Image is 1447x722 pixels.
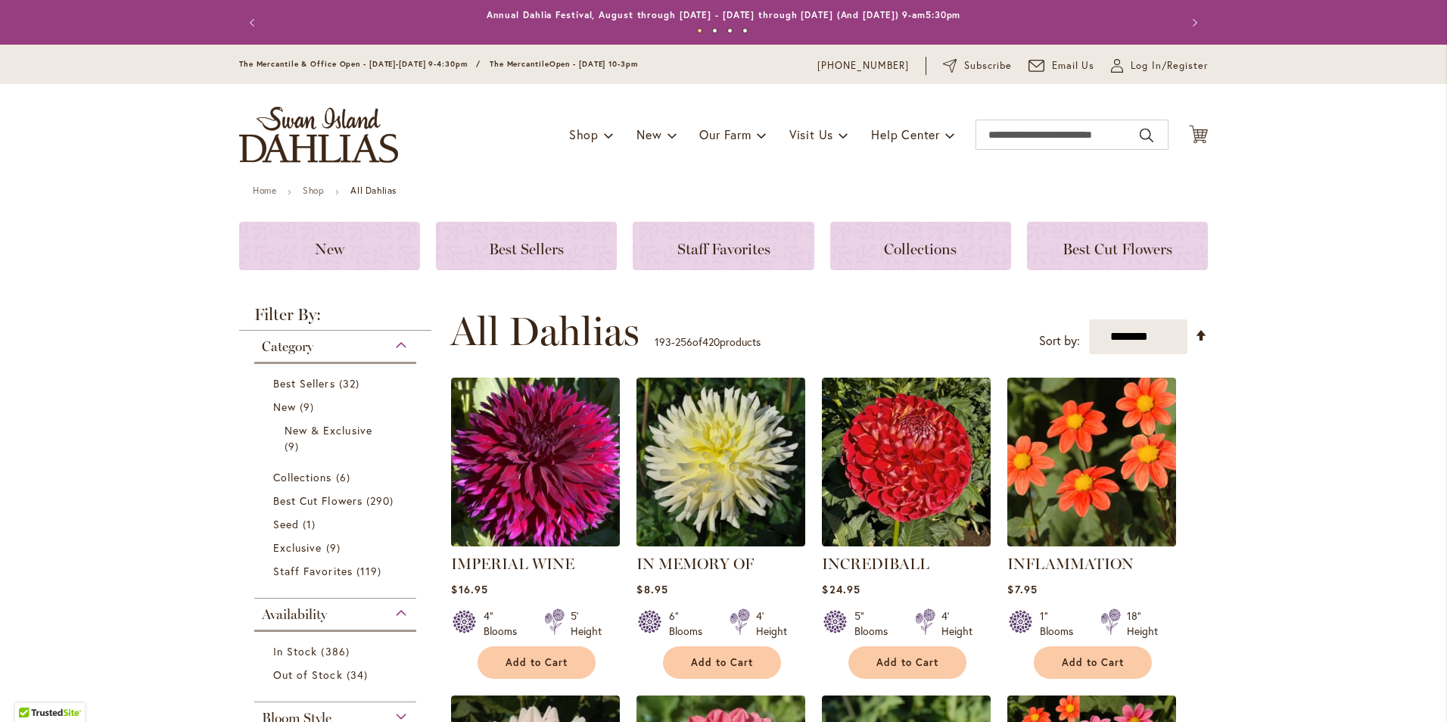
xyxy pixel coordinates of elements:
span: Our Farm [699,126,751,142]
button: Next [1178,8,1208,38]
span: Add to Cart [691,656,753,669]
a: Best Cut Flowers [1027,222,1208,270]
a: Staff Favorites [273,563,401,579]
span: 9 [326,540,344,556]
a: Best Cut Flowers [273,493,401,509]
div: 18" Height [1127,608,1158,639]
button: Add to Cart [478,646,596,679]
a: Annual Dahlia Festival, August through [DATE] - [DATE] through [DATE] (And [DATE]) 9-am5:30pm [487,9,961,20]
img: IN MEMORY OF [636,378,805,546]
span: 420 [702,335,720,349]
div: 1" Blooms [1040,608,1082,639]
a: store logo [239,107,398,163]
span: Subscribe [964,58,1012,73]
span: The Mercantile & Office Open - [DATE]-[DATE] 9-4:30pm / The Mercantile [239,59,549,69]
a: IMPERIAL WINE [451,535,620,549]
a: IN MEMORY OF [636,555,754,573]
span: Seed [273,517,299,531]
span: Staff Favorites [677,240,770,258]
a: Log In/Register [1111,58,1208,73]
span: Collections [884,240,957,258]
img: IMPERIAL WINE [451,378,620,546]
button: 2 of 4 [712,28,717,33]
a: Staff Favorites [633,222,814,270]
span: $7.95 [1007,582,1037,596]
a: Home [253,185,276,196]
span: Out of Stock [273,668,343,682]
span: 290 [366,493,397,509]
div: 5' Height [571,608,602,639]
span: Log In/Register [1131,58,1208,73]
span: New [273,400,296,414]
div: 4' Height [756,608,787,639]
span: New [636,126,661,142]
p: - of products [655,330,761,354]
a: IN MEMORY OF [636,535,805,549]
a: Subscribe [943,58,1012,73]
span: New & Exclusive [285,423,372,437]
span: In Stock [273,644,317,658]
span: 256 [675,335,692,349]
strong: Filter By: [239,307,431,331]
span: Shop [569,126,599,142]
a: Incrediball [822,535,991,549]
div: 4" Blooms [484,608,526,639]
label: Sort by: [1039,327,1080,355]
a: Out of Stock 34 [273,667,401,683]
span: 1 [303,516,319,532]
span: 32 [339,375,363,391]
a: Collections [273,469,401,485]
a: Best Sellers [273,375,401,391]
a: In Stock 386 [273,643,401,659]
a: Collections [830,222,1011,270]
img: INFLAMMATION [1007,378,1176,546]
span: Visit Us [789,126,833,142]
a: Best Sellers [436,222,617,270]
button: Previous [239,8,269,38]
span: 6 [336,469,354,485]
span: 386 [321,643,353,659]
a: Shop [303,185,324,196]
span: All Dahlias [450,309,639,354]
span: 34 [347,667,372,683]
span: 193 [655,335,671,349]
a: IMPERIAL WINE [451,555,574,573]
span: Email Us [1052,58,1095,73]
button: Add to Cart [1034,646,1152,679]
span: Add to Cart [506,656,568,669]
img: Incrediball [822,378,991,546]
span: Category [262,338,313,355]
span: 9 [300,399,318,415]
a: INCREDIBALL [822,555,929,573]
span: Help Center [871,126,940,142]
a: INFLAMMATION [1007,555,1134,573]
span: $8.95 [636,582,667,596]
span: Open - [DATE] 10-3pm [549,59,638,69]
span: Best Sellers [489,240,564,258]
div: 4' Height [941,608,972,639]
span: Staff Favorites [273,564,353,578]
span: New [315,240,344,258]
a: Exclusive [273,540,401,556]
a: New [239,222,420,270]
span: Best Cut Flowers [273,493,363,508]
a: New &amp; Exclusive [285,422,390,454]
button: 3 of 4 [727,28,733,33]
span: $24.95 [822,582,860,596]
strong: All Dahlias [350,185,397,196]
span: Best Sellers [273,376,335,391]
span: Add to Cart [1062,656,1124,669]
a: New [273,399,401,415]
span: Exclusive [273,540,322,555]
span: Availability [262,606,327,623]
a: Seed [273,516,401,532]
a: Email Us [1028,58,1095,73]
span: Collections [273,470,332,484]
a: INFLAMMATION [1007,535,1176,549]
button: Add to Cart [663,646,781,679]
button: Add to Cart [848,646,966,679]
button: 1 of 4 [697,28,702,33]
span: 9 [285,438,303,454]
a: [PHONE_NUMBER] [817,58,909,73]
div: 5" Blooms [854,608,897,639]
